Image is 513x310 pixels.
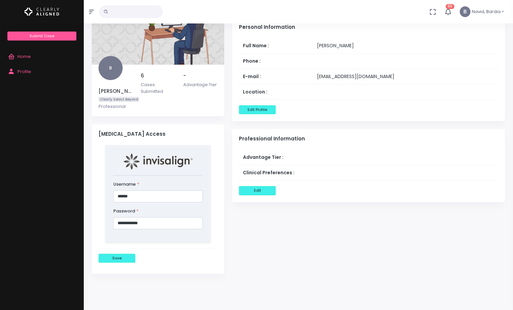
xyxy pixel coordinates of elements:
button: Save [99,254,135,263]
p: Professional [99,103,133,110]
span: B [460,6,470,17]
img: Logo Horizontal [24,5,59,19]
span: B [99,56,123,80]
h5: - [183,73,217,79]
span: 55 [446,4,454,9]
th: Full Name : [239,38,313,54]
label: Username [113,181,139,188]
h4: [MEDICAL_DATA] Access [99,131,217,137]
th: Clinical Preferences : [239,165,467,181]
td: [EMAIL_ADDRESS][DOMAIN_NAME] [313,69,498,84]
p: Cases Submitted [141,81,175,95]
th: Advantage Tier : [239,150,467,165]
td: [PERSON_NAME] [313,38,498,54]
th: E-mail : [239,69,313,84]
p: Advantage Tier [183,81,217,88]
h5: 6 [141,73,175,79]
h5: [PERSON_NAME] [99,88,133,94]
h4: Personal Information [239,24,498,30]
span: Profile [17,68,31,75]
a: Submit Case [7,32,76,41]
button: Edit [239,186,276,195]
button: Edit Profile [239,105,276,114]
th: Phone : [239,54,313,69]
label: Password [113,208,139,214]
span: Clearly Select Beyond [99,97,139,102]
h4: Professional Information [239,136,498,142]
img: invisalign-home-primary-logo.png [123,153,193,170]
span: Submit Case [29,33,54,39]
th: Location : [239,84,313,100]
span: Home [17,53,31,60]
span: Navid, Bardia [472,8,501,15]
